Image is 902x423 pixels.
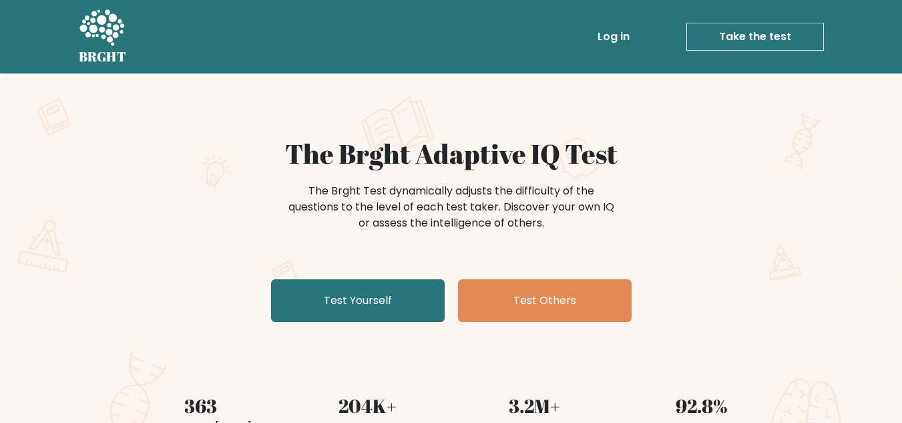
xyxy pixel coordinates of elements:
h5: BRGHT [79,49,127,65]
a: Test Yourself [271,279,445,322]
a: Test Others [458,279,632,322]
div: 363 [126,392,276,420]
a: Take the test [686,23,824,51]
div: 3.2M+ [459,392,610,420]
div: 204K+ [292,392,443,420]
div: The Brght Test dynamically adjusts the difficulty of the questions to the level of each test take... [284,183,618,231]
h1: The Brght Adaptive IQ Test [126,138,777,170]
a: Log in [592,23,635,50]
div: 92.8% [626,392,777,420]
a: BRGHT [79,5,127,68]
